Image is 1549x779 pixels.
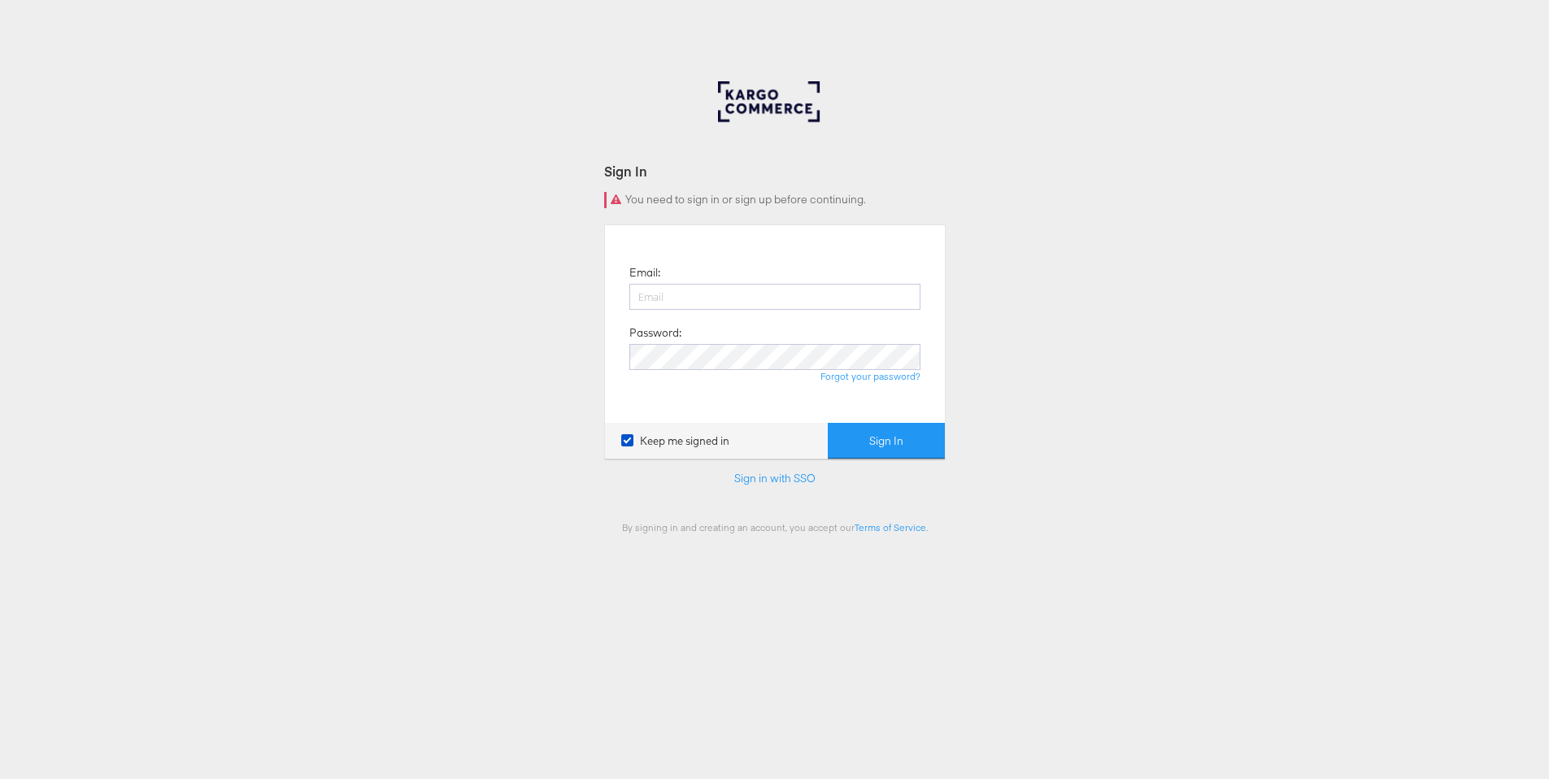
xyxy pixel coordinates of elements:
[604,521,946,533] div: By signing in and creating an account, you accept our .
[734,471,816,485] a: Sign in with SSO
[629,284,920,310] input: Email
[828,423,945,459] button: Sign In
[604,192,946,208] div: You need to sign in or sign up before continuing.
[621,433,729,449] label: Keep me signed in
[855,521,926,533] a: Terms of Service
[604,162,946,181] div: Sign In
[629,265,660,281] label: Email:
[820,370,920,382] a: Forgot your password?
[629,325,681,341] label: Password:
